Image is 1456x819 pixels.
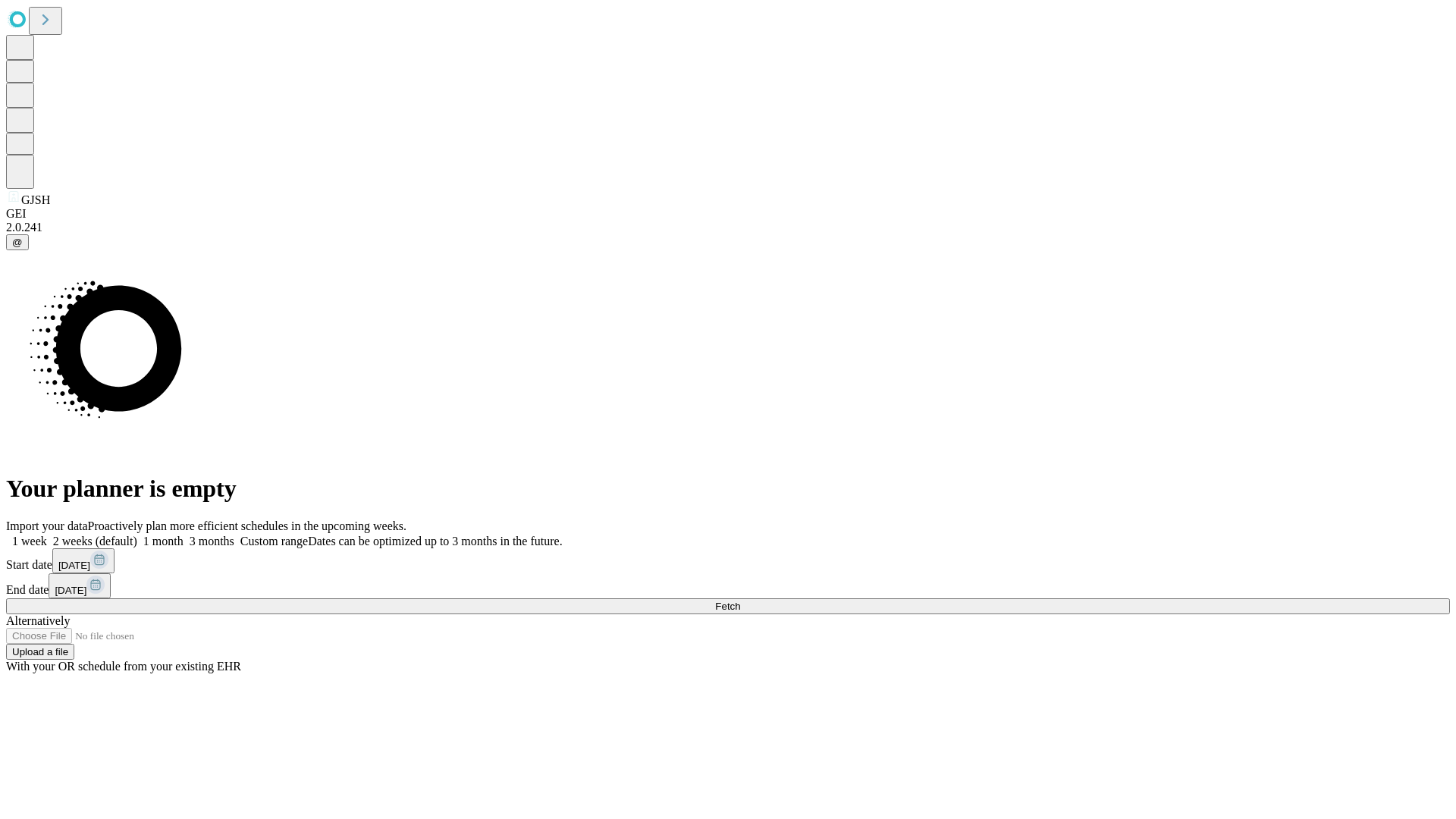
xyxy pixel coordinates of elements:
div: End date [6,573,1450,598]
span: With your OR schedule from your existing EHR [6,660,241,673]
span: Custom range [240,535,308,548]
button: [DATE] [52,548,115,573]
span: GJSH [21,193,50,206]
button: [DATE] [49,573,111,598]
span: 3 months [190,535,234,548]
div: GEI [6,207,1450,221]
button: @ [6,234,29,250]
span: [DATE] [58,560,90,571]
span: Import your data [6,519,88,532]
button: Upload a file [6,644,74,660]
span: Fetch [715,601,740,612]
span: Alternatively [6,614,70,627]
span: @ [12,237,23,248]
span: Dates can be optimized up to 3 months in the future. [308,535,562,548]
div: Start date [6,548,1450,573]
span: Proactively plan more efficient schedules in the upcoming weeks. [88,519,406,532]
span: 1 month [143,535,184,548]
span: [DATE] [55,585,86,596]
button: Fetch [6,598,1450,614]
h1: Your planner is empty [6,475,1450,503]
span: 2 weeks (default) [53,535,137,548]
div: 2.0.241 [6,221,1450,234]
span: 1 week [12,535,47,548]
